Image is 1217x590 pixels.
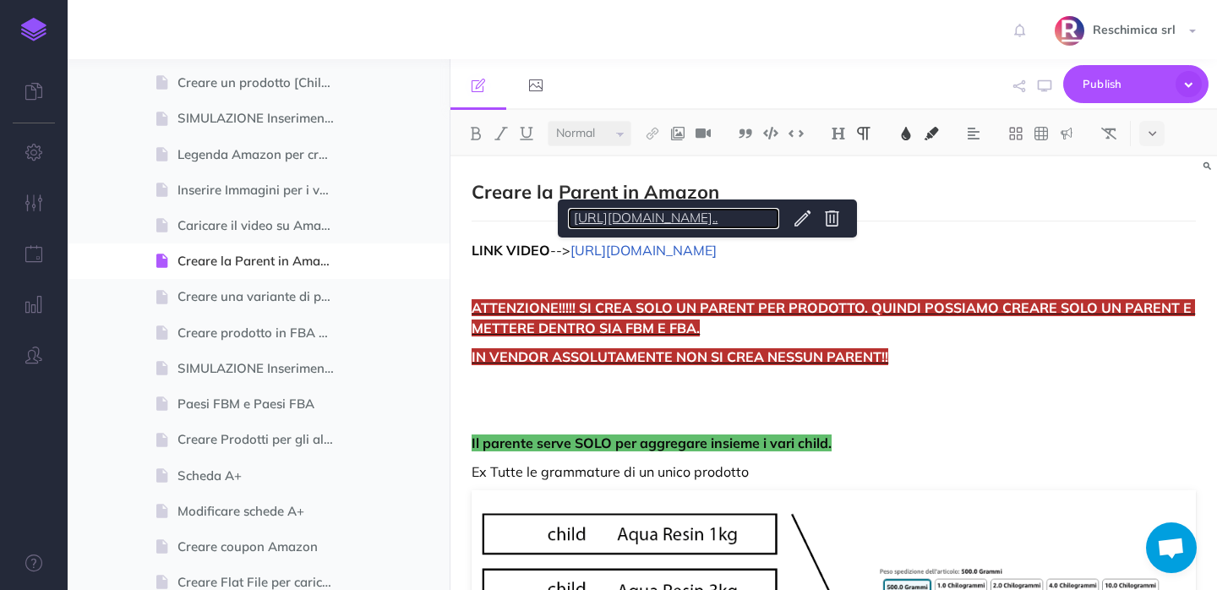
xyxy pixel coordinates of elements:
[177,287,348,307] span: Creare una variante di prodotto già esistente
[177,358,348,379] span: SIMULAZIONE Inserimento prodotto FBA Amazon Seller
[494,127,509,140] img: Italic button
[738,127,753,140] img: Blockquote button
[1101,127,1116,140] img: Clear styles button
[468,127,483,140] img: Bold button
[645,127,660,140] img: Link button
[696,127,711,140] img: Add video button
[177,251,348,271] span: Creare la Parent in Amazon
[177,108,348,128] span: SIMULAZIONE Inserimento prodotto FBM Amazon Seller
[177,466,348,486] span: Scheda A+
[177,537,348,557] span: Creare coupon Amazon
[1084,22,1184,37] span: Reschimica srl
[856,127,871,140] img: Paragraph button
[472,348,888,365] span: IN VENDOR ASSOLUTAMENTE NON SI CREA NESSUN PARENT!!
[831,127,846,140] img: Headings dropdown button
[472,242,550,259] strong: LINK VIDEO
[924,127,939,140] img: Text background color button
[789,127,804,139] img: Inline code button
[898,127,914,140] img: Text color button
[1146,522,1197,573] a: Aprire la chat
[472,434,832,451] span: Il parente serve SOLO per aggregare insieme i vari child.
[570,242,717,259] a: [URL][DOMAIN_NAME]
[1059,127,1074,140] img: Callout dropdown menu button
[1083,71,1167,97] span: Publish
[177,73,348,93] span: Creare un prodotto [Child] su Amazon
[763,127,778,139] img: Code block button
[472,180,719,204] strong: Creare la Parent in Amazon
[472,240,1196,260] p: -->
[21,18,46,41] img: logo-mark.svg
[472,462,1196,482] p: Ex Tutte le grammature di un unico prodotto
[519,127,534,140] img: Underline button
[1063,65,1209,103] button: Publish
[670,127,685,140] img: Add image button
[177,216,348,236] span: Caricare il video su Amazon
[177,180,348,200] span: Inserire Immagini per i vari prodotti
[472,299,1195,336] span: ATTENZIONE!!!!! SI CREA SOLO UN PARENT PER PRODOTTO. QUINDI POSSIAMO CREARE SOLO UN PARENT E METT...
[177,429,348,450] span: Creare Prodotti per gli altri Paesi - dal prodotto IT aggiungere la country
[568,208,779,229] a: [URL][DOMAIN_NAME]..
[1034,127,1049,140] img: Create table button
[177,145,348,165] span: Legenda Amazon per creare un CHILD
[1055,16,1084,46] img: SYa4djqk1Oq5LKxmPekz2tk21Z5wK9RqXEiubV6a.png
[966,127,981,140] img: Alignment dropdown menu button
[177,501,348,522] span: Modificare schede A+
[177,323,348,343] span: Creare prodotto in FBA partendo dal prodotto già fatto in FBM
[177,394,348,414] span: Paesi FBM e Paesi FBA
